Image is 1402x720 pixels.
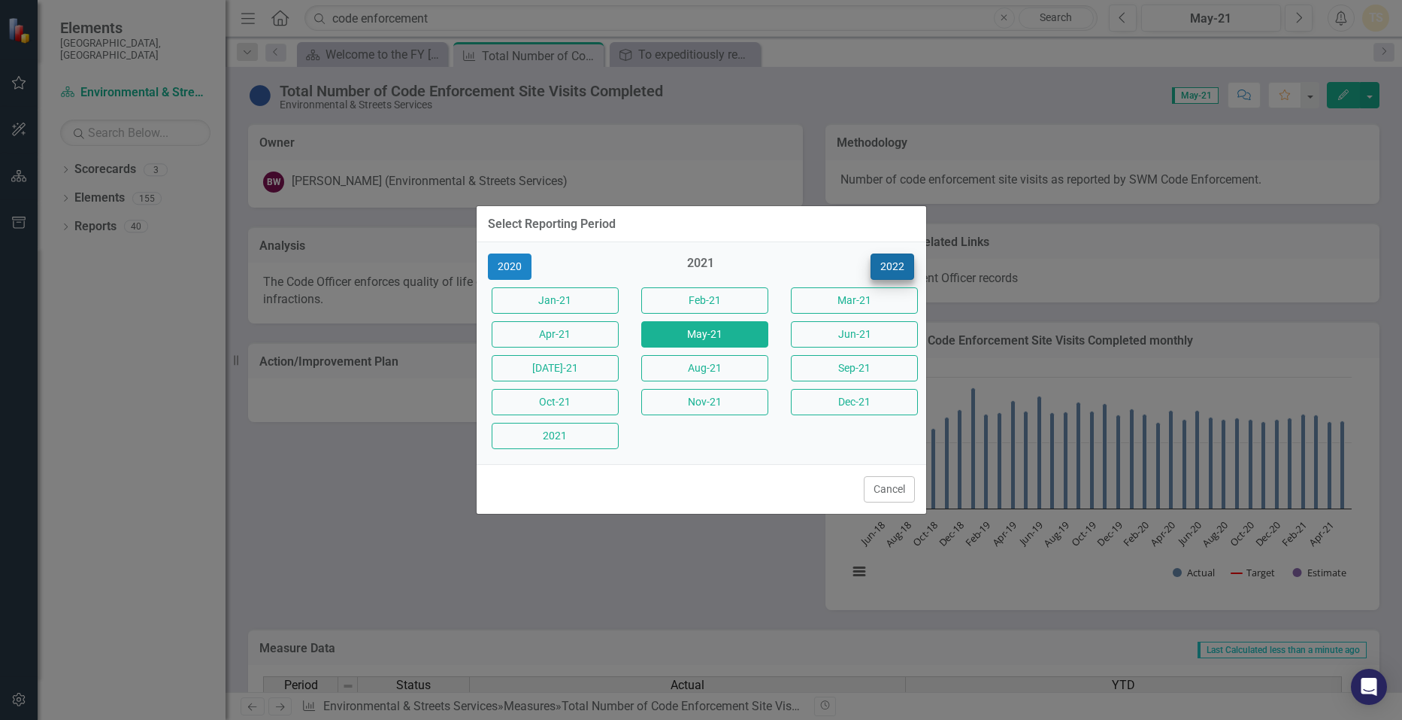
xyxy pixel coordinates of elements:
div: Open Intercom Messenger [1351,669,1387,705]
button: May-21 [641,321,768,348]
button: Aug-21 [641,355,768,381]
button: Feb-21 [641,287,768,314]
button: 2021 [492,423,619,449]
button: [DATE]-21 [492,355,619,381]
button: Jan-21 [492,287,619,314]
button: Cancel [864,476,915,503]
button: Jun-21 [791,321,918,348]
div: Select Reporting Period [488,217,616,231]
button: Nov-21 [641,389,768,415]
button: Oct-21 [492,389,619,415]
button: Mar-21 [791,287,918,314]
button: Dec-21 [791,389,918,415]
button: 2020 [488,254,531,280]
div: 2021 [637,255,765,280]
button: 2022 [871,254,914,280]
button: Sep-21 [791,355,918,381]
button: Apr-21 [492,321,619,348]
